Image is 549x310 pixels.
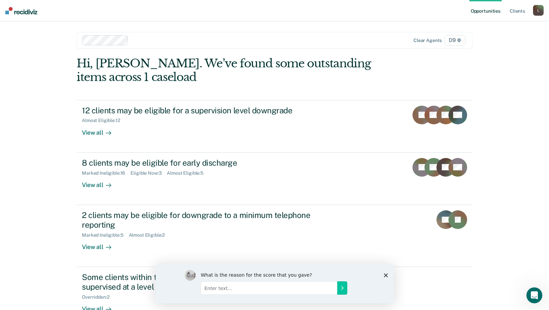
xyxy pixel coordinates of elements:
[82,170,131,176] div: Marked Ineligible : 16
[82,232,129,238] div: Marked Ineligible : 5
[77,205,472,267] a: 2 clients may be eligible for downgrade to a minimum telephone reportingMarked Ineligible:5Almost...
[82,272,316,292] div: Some clients within their first 6 months of supervision are being supervised at a level that does...
[131,170,167,176] div: Eligible Now : 3
[77,57,393,84] div: Hi, [PERSON_NAME]. We’ve found some outstanding items across 1 caseload
[533,5,544,16] button: L
[82,294,115,300] div: Overridden : 2
[77,100,472,153] a: 12 clients may be eligible for a supervision level downgradeAlmost Eligible:12View all
[155,263,394,303] iframe: Survey by Kim from Recidiviz
[413,38,442,43] div: Clear agents
[444,35,465,46] span: D9
[82,118,126,123] div: Almost Eligible : 12
[129,232,170,238] div: Almost Eligible : 2
[82,106,316,115] div: 12 clients may be eligible for a supervision level downgrade
[82,158,316,168] div: 8 clients may be eligible for early discharge
[167,170,209,176] div: Almost Eligible : 5
[82,123,119,136] div: View all
[82,210,316,230] div: 2 clients may be eligible for downgrade to a minimum telephone reporting
[82,176,119,189] div: View all
[82,238,119,251] div: View all
[5,7,37,14] img: Recidiviz
[526,287,542,303] iframe: Intercom live chat
[77,153,472,205] a: 8 clients may be eligible for early dischargeMarked Ineligible:16Eligible Now:3Almost Eligible:5V...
